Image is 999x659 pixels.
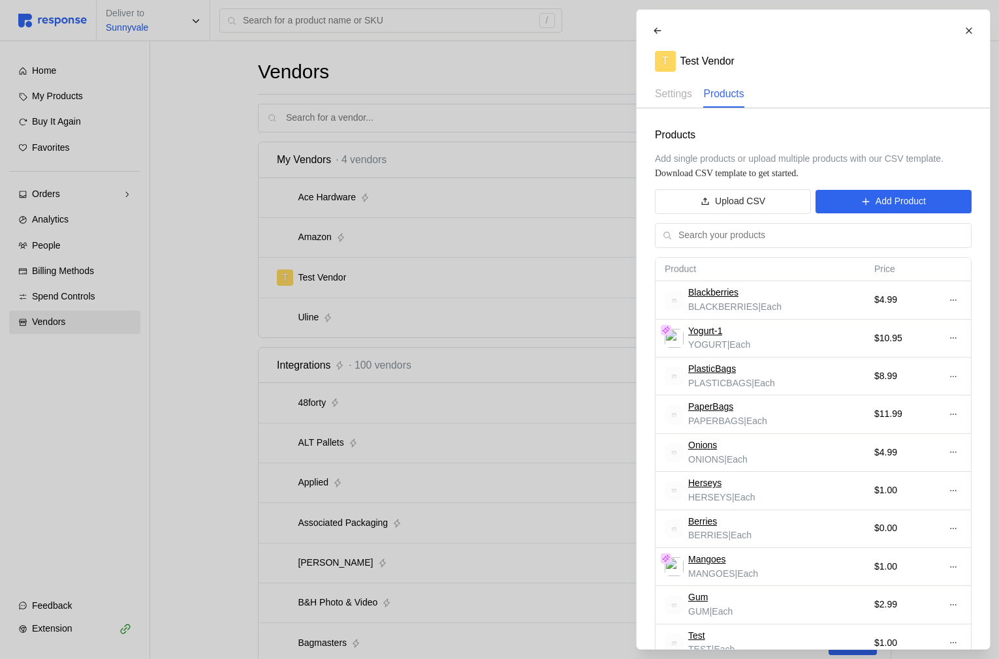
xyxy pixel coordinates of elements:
span: GUM [688,606,710,617]
p: Add Product [875,194,925,209]
img: svg%3e [665,481,684,500]
p: T [661,53,668,69]
a: Test [688,629,705,643]
span: ONIONS [688,454,724,465]
img: svg%3e [665,367,684,386]
a: Blackberries [688,286,738,300]
img: svg%3e [665,634,684,652]
p: $1.00 [874,636,927,651]
span: | Each [709,606,733,617]
p: Product [665,262,856,277]
img: svg%3e [665,519,684,538]
p: $4.99 [874,446,927,460]
p: $10.95 [874,331,927,346]
p: $1.00 [874,560,927,574]
p: Price [874,262,927,277]
span: TEST [688,644,712,654]
span: | Each [744,416,767,426]
p: $4.99 [874,293,927,307]
p: $0.00 [874,521,927,536]
a: PlasticBags [688,362,736,376]
p: Products [703,85,744,102]
span: | Each [728,530,752,540]
p: $8.99 [874,369,927,384]
p: Settings [655,85,692,102]
span: | Each [727,339,750,350]
img: svg%3e [665,291,684,310]
a: Download CSV template to get started. [655,168,799,178]
a: Onions [688,438,717,453]
span: BERRIES [688,530,728,540]
button: Add Product [816,190,971,213]
a: PaperBags [688,400,733,414]
span: | Each [758,301,782,312]
p: $11.99 [874,407,927,421]
span: | Each [711,644,735,654]
p: $1.00 [874,483,927,498]
a: Berries [688,515,717,529]
span: PAPERBAGS [688,416,744,426]
a: Herseys [688,476,721,491]
span: MANGOES [688,568,735,579]
img: d3ac4687-b242-4948-a6d1-30de9b2d8823.jpeg [665,557,684,576]
p: Upload CSV [715,194,765,209]
span: BLACKBERRIES [688,301,758,312]
p: Products [655,127,972,143]
span: Add single products or upload multiple products with our CSV template. [655,153,943,164]
p: Test Vendor [680,53,734,69]
span: | Each [724,454,748,465]
span: | Each [731,492,755,502]
img: svg%3e [665,405,684,424]
a: Mangoes [688,553,726,567]
img: svg%3e [665,443,684,462]
input: Search your products [678,224,964,247]
span: PLASTICBAGS [688,378,752,388]
p: $2.99 [874,598,927,612]
a: Gum [688,590,708,605]
span: | Each [735,568,758,579]
img: 6ffd52a9-3d83-4faa-a95f-040df60aca83.jpeg [665,329,684,348]
img: svg%3e [665,596,684,615]
span: YOGURT [688,339,727,350]
span: HERSEYS [688,492,732,502]
a: Yogurt-1 [688,324,722,339]
button: Upload CSV [655,189,811,214]
span: | Each [752,378,775,388]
